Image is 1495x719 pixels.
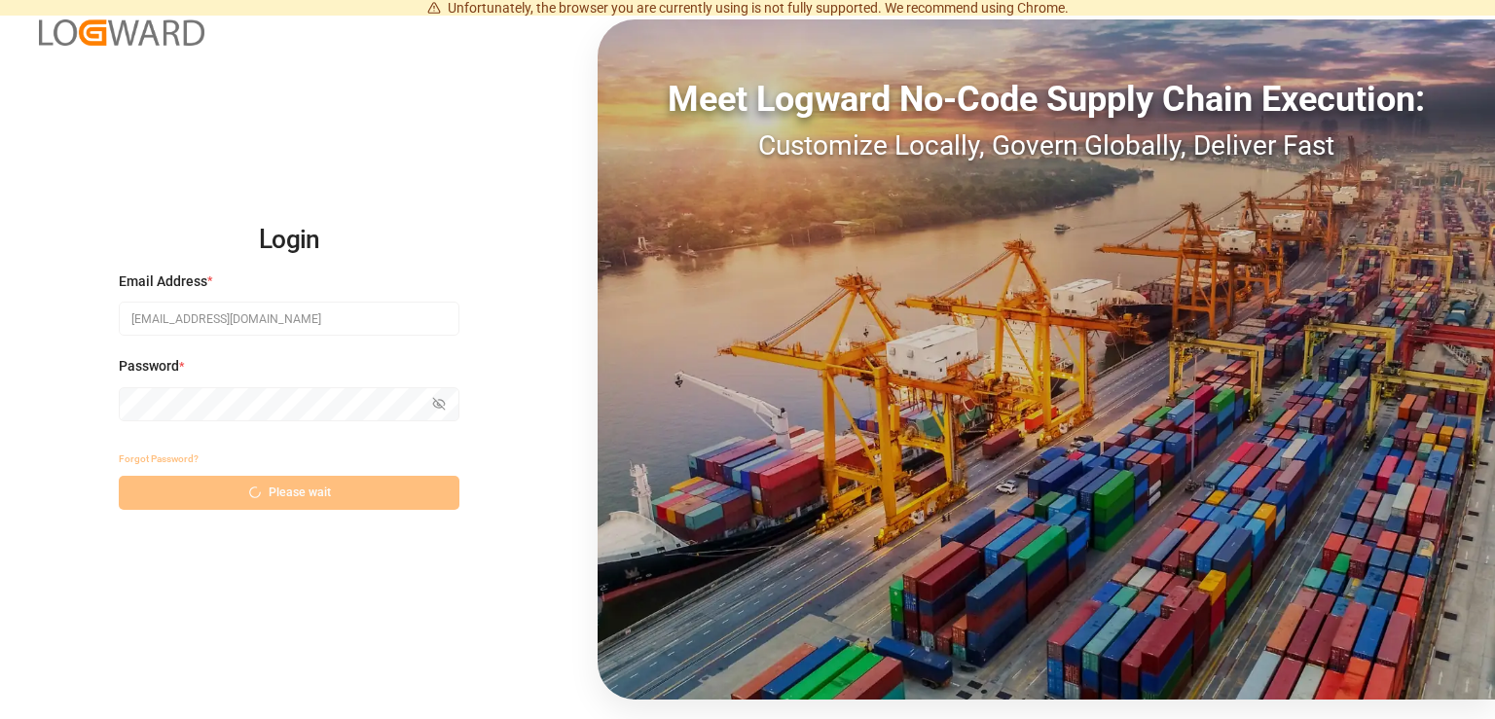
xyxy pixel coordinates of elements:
img: Logward_new_orange.png [39,19,204,46]
h2: Login [119,209,459,271]
span: Email Address [119,271,207,292]
span: Password [119,356,179,377]
div: Meet Logward No-Code Supply Chain Execution: [598,73,1495,126]
input: Enter your email [119,302,459,336]
div: Customize Locally, Govern Globally, Deliver Fast [598,126,1495,166]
